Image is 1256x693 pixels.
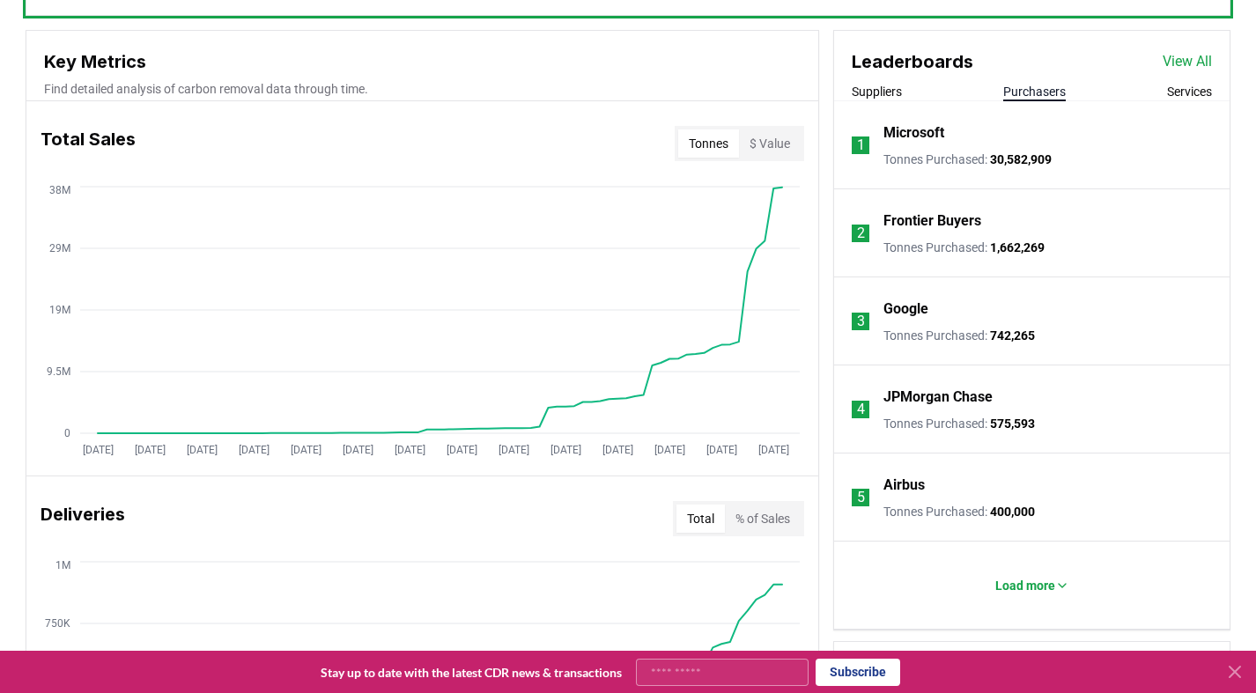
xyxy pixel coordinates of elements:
tspan: [DATE] [343,444,373,456]
button: Tonnes [678,129,739,158]
span: 1,662,269 [990,240,1045,254]
span: 400,000 [990,505,1035,519]
tspan: 1M [55,559,70,571]
button: Services [1167,83,1212,100]
p: Load more [995,577,1055,594]
a: JPMorgan Chase [883,387,993,408]
button: $ Value [739,129,801,158]
tspan: [DATE] [135,444,166,456]
h3: Leaderboards [852,48,973,75]
tspan: [DATE] [550,444,581,456]
h3: Key Metrics [44,48,801,75]
tspan: [DATE] [758,444,789,456]
p: Tonnes Purchased : [883,151,1052,168]
tspan: 19M [49,304,70,316]
p: Tonnes Purchased : [883,503,1035,520]
span: 742,265 [990,328,1035,343]
tspan: 0 [64,427,70,439]
tspan: [DATE] [499,444,529,456]
tspan: [DATE] [187,444,218,456]
tspan: 29M [49,242,70,254]
p: Tonnes Purchased : [883,415,1035,432]
button: % of Sales [725,505,801,533]
span: 575,593 [990,417,1035,431]
p: Find detailed analysis of carbon removal data through time. [44,80,801,98]
tspan: [DATE] [239,444,270,456]
span: 30,582,909 [990,152,1052,166]
p: Tonnes Purchased : [883,327,1035,344]
tspan: [DATE] [602,444,633,456]
button: Purchasers [1003,83,1066,100]
p: Tonnes Purchased : [883,239,1045,256]
a: View All [1163,51,1212,72]
p: 4 [857,399,865,420]
tspan: 750K [45,617,70,630]
a: Google [883,299,928,320]
button: Load more [981,568,1083,603]
tspan: [DATE] [447,444,477,456]
h3: Deliveries [41,501,125,536]
tspan: [DATE] [395,444,425,456]
p: 2 [857,223,865,244]
a: Frontier Buyers [883,210,981,232]
h3: Total Sales [41,126,136,161]
p: 3 [857,311,865,332]
a: Airbus [883,475,925,496]
tspan: [DATE] [83,444,114,456]
button: Suppliers [852,83,902,100]
p: 5 [857,487,865,508]
p: 1 [857,135,865,156]
tspan: [DATE] [706,444,737,456]
a: Microsoft [883,122,944,144]
tspan: [DATE] [654,444,685,456]
tspan: 38M [49,184,70,196]
tspan: 9.5M [47,365,70,378]
button: Total [676,505,725,533]
tspan: [DATE] [291,444,321,456]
